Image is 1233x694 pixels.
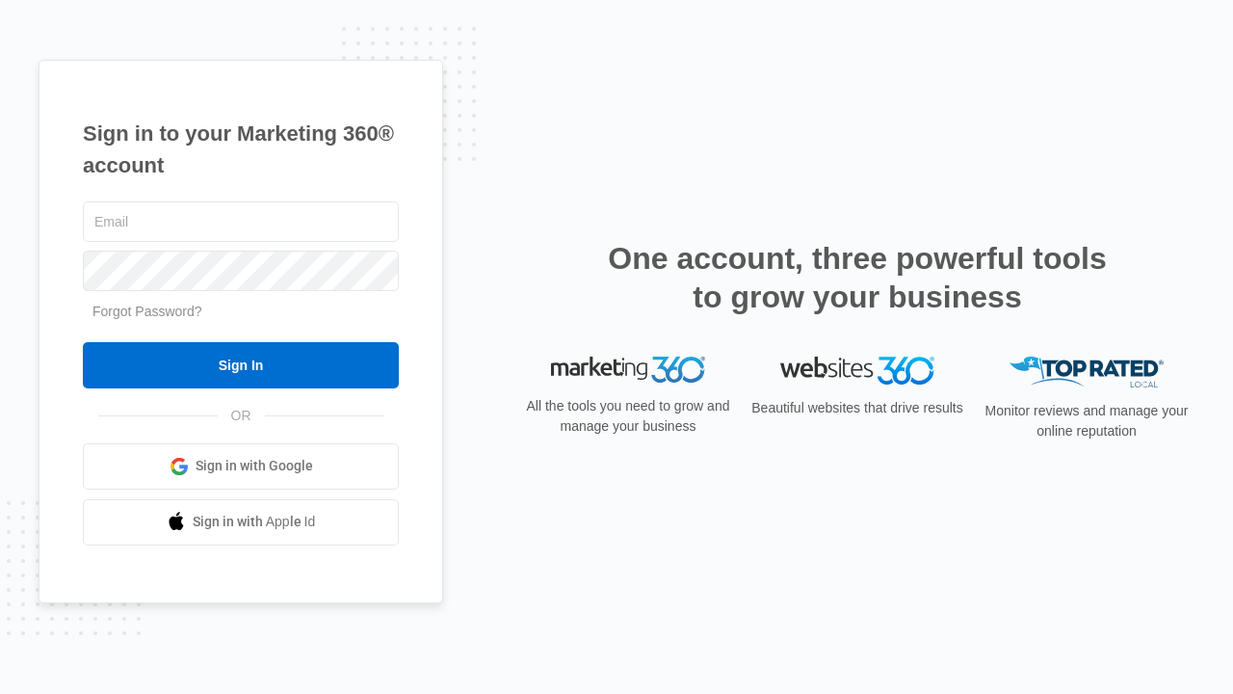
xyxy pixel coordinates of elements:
[193,512,316,532] span: Sign in with Apple Id
[520,396,736,437] p: All the tools you need to grow and manage your business
[83,342,399,388] input: Sign In
[83,499,399,546] a: Sign in with Apple Id
[218,406,265,426] span: OR
[979,401,1194,441] p: Monitor reviews and manage your online reputation
[602,239,1113,316] h2: One account, three powerful tools to grow your business
[83,201,399,242] input: Email
[83,118,399,181] h1: Sign in to your Marketing 360® account
[780,357,934,385] img: Websites 360
[92,304,202,319] a: Forgot Password?
[551,357,705,384] img: Marketing 360
[83,443,399,490] a: Sign in with Google
[749,398,965,418] p: Beautiful websites that drive results
[196,456,313,476] span: Sign in with Google
[1010,357,1164,388] img: Top Rated Local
